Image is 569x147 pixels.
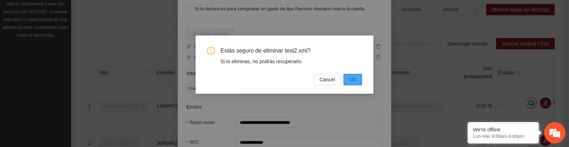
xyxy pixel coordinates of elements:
span: exclamation-circle [207,47,215,55]
button: Cancel [314,74,341,85]
div: Minimizar ventana de chat en vivo [117,4,134,21]
em: Enviar [106,108,129,118]
span: Estás seguro de eliminar test2.xml? [220,47,362,55]
div: Si lo eliminas, no podrás recuperarlo. [220,58,362,65]
button: OK [344,74,362,85]
p: Lun-Vier 9:00am-6:00pm [473,134,533,139]
textarea: Escriba su mensaje aquí y haga clic en “Enviar” [4,94,135,119]
div: We're offline [473,127,533,132]
span: Estamos sin conexión. Déjenos un mensaje. [14,45,126,116]
span: Cancel [319,76,335,83]
div: Dejar un mensaje [37,36,119,45]
span: OK [349,76,356,83]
